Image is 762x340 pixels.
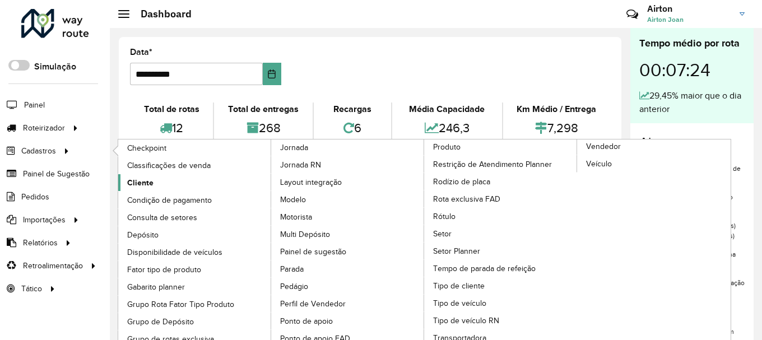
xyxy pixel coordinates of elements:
a: Tipo de veículo [424,295,578,311]
a: Rota exclusiva FAD [424,190,578,207]
div: 7,298 [506,116,607,140]
span: Classificações de venda [127,160,211,171]
span: Perfil de Vendedor [280,298,346,310]
a: Consulta de setores [118,209,272,226]
span: Tático [21,283,42,295]
a: Tempo de parada de refeição [424,260,578,277]
span: Rota exclusiva FAD [433,193,500,205]
a: Setor [424,225,578,242]
span: Consulta de setores [127,212,197,223]
a: Checkpoint [118,139,272,156]
span: Rótulo [433,211,456,222]
a: Jornada RN [271,156,425,173]
a: Classificações de venda [118,157,272,174]
span: Parada [280,263,304,275]
div: 268 [217,116,309,140]
a: Depósito [118,226,272,243]
span: Retroalimentação [23,260,83,272]
a: Fator tipo de produto [118,261,272,278]
div: Média Capacidade [395,103,499,116]
div: 246,3 [395,116,499,140]
a: Grupo de Depósito [118,313,272,330]
a: Motorista [271,208,425,225]
a: Restrição de Atendimento Planner [424,156,578,173]
a: Multi Depósito [271,226,425,243]
h2: Dashboard [129,8,192,20]
label: Simulação [34,60,76,73]
div: Total de rotas [133,103,210,116]
span: Checkpoint [127,142,166,154]
div: 00:07:24 [639,51,745,89]
div: Recargas [317,103,388,116]
div: 6 [317,116,388,140]
span: Disponibilidade de veículos [127,246,222,258]
span: Veículo [586,158,612,170]
span: Airton Joan [647,15,731,25]
span: Painel de sugestão [280,246,346,258]
span: Tipo de cliente [433,280,485,292]
span: Cadastros [21,145,56,157]
span: Depósito [127,229,159,241]
span: Painel de Sugestão [23,168,90,180]
a: Rodízio de placa [424,173,578,190]
a: Gabarito planner [118,278,272,295]
span: Jornada RN [280,159,321,171]
span: Condição de pagamento [127,194,212,206]
span: Pedágio [280,281,308,292]
div: 12 [133,116,210,140]
span: Vendedor [586,141,621,152]
span: Gabarito planner [127,281,185,293]
h4: Alertas [639,134,745,151]
span: Grupo de Depósito [127,316,194,328]
span: Relatórios [23,237,58,249]
span: Ponto de apoio [280,315,333,327]
a: Rótulo [424,208,578,225]
div: Tempo médio por rota [639,36,745,51]
span: Importações [23,214,66,226]
span: Motorista [280,211,312,223]
span: Cliente [127,177,154,189]
span: Rodízio de placa [433,176,490,188]
a: Perfil de Vendedor [271,295,425,312]
a: Ponto de apoio [271,313,425,329]
span: Modelo [280,194,306,206]
a: Parada [271,260,425,277]
h3: Airton [647,3,731,14]
a: Painel de sugestão [271,243,425,260]
a: Veículo [577,155,731,172]
span: Pedidos [21,191,49,203]
a: Cliente [118,174,272,191]
span: Jornada [280,142,308,153]
a: Contato Rápido [620,2,644,26]
a: Condição de pagamento [118,192,272,208]
a: Modelo [271,191,425,208]
span: Grupo Rota Fator Tipo Produto [127,299,234,310]
a: Pedágio [271,278,425,295]
div: 29,45% maior que o dia anterior [639,89,745,116]
span: Setor [433,228,452,240]
span: Tipo de veículo [433,297,486,309]
button: Choose Date [263,63,281,85]
div: Total de entregas [217,103,309,116]
span: Painel [24,99,45,111]
a: Tipo de veículo RN [424,312,578,329]
span: Multi Depósito [280,229,330,240]
a: Setor Planner [424,243,578,259]
span: Setor Planner [433,245,480,257]
span: Produto [433,141,461,153]
span: Roteirizador [23,122,65,134]
span: Tipo de veículo RN [433,315,499,327]
span: Tempo de parada de refeição [433,263,536,274]
a: Disponibilidade de veículos [118,244,272,260]
div: Km Médio / Entrega [506,103,607,116]
label: Data [130,45,152,59]
a: Layout integração [271,174,425,190]
span: Fator tipo de produto [127,264,201,276]
a: Grupo Rota Fator Tipo Produto [118,296,272,313]
span: Layout integração [280,176,342,188]
span: Restrição de Atendimento Planner [433,159,552,170]
a: Tipo de cliente [424,277,578,294]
